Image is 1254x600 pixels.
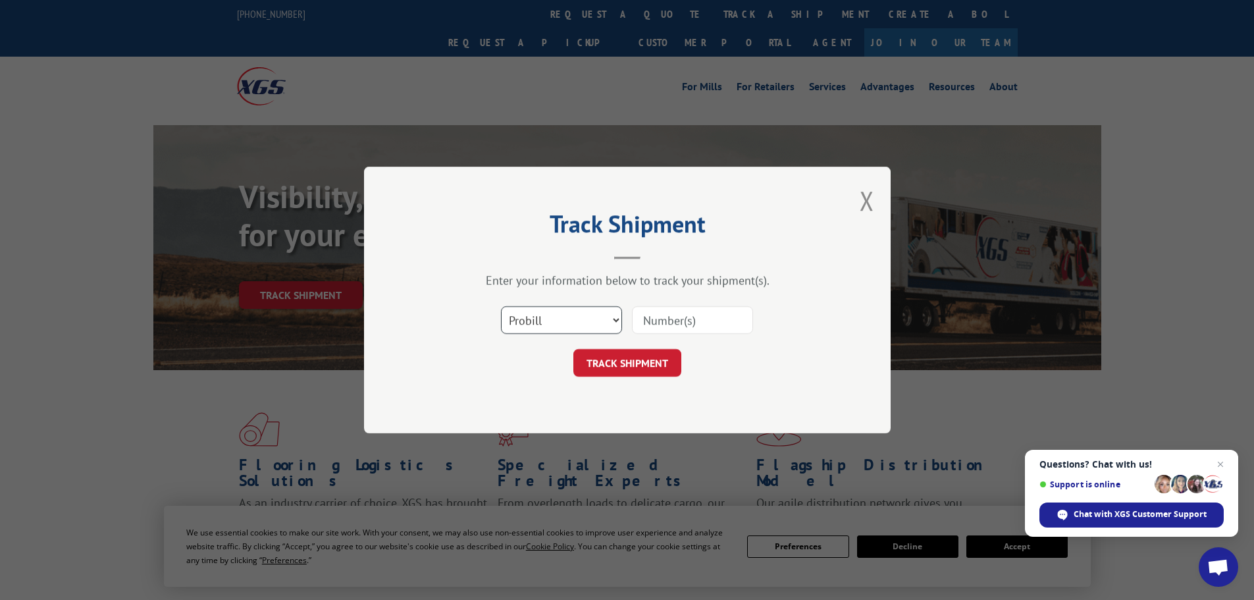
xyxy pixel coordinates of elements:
[632,306,753,334] input: Number(s)
[1074,508,1207,520] span: Chat with XGS Customer Support
[573,349,681,377] button: TRACK SHIPMENT
[430,215,825,240] h2: Track Shipment
[1039,459,1224,470] span: Questions? Chat with us!
[1199,547,1238,587] div: Open chat
[860,183,874,218] button: Close modal
[1039,503,1224,528] div: Chat with XGS Customer Support
[1213,456,1228,472] span: Close chat
[430,273,825,288] div: Enter your information below to track your shipment(s).
[1039,479,1150,489] span: Support is online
